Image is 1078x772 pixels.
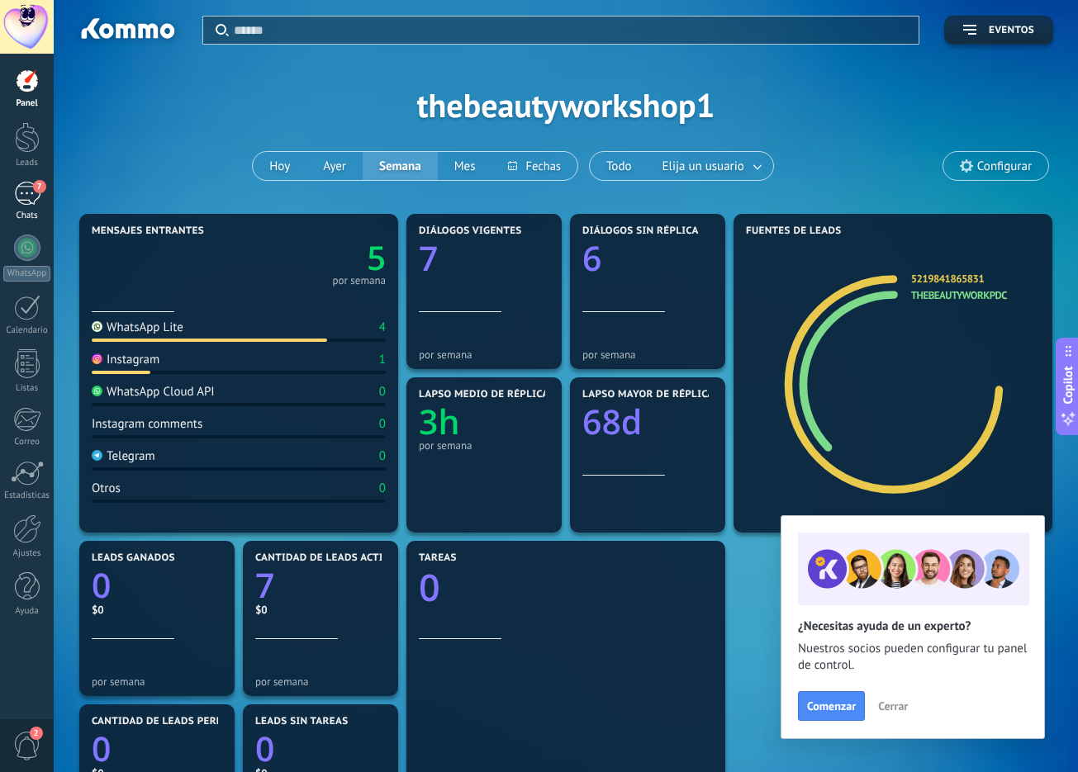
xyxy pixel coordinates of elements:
[367,234,386,280] text: 5
[92,352,159,367] div: Instagram
[582,348,713,361] div: por semana
[871,694,915,718] button: Cerrar
[92,726,111,772] text: 0
[798,618,1028,634] h2: ¿Necesitas ayuda de un experto?
[582,235,601,282] text: 6
[92,562,111,609] text: 0
[379,352,386,367] div: 1
[1060,366,1076,404] span: Copilot
[3,383,51,394] div: Listas
[419,225,522,237] span: Diálogos vigentes
[255,716,348,727] span: Leads sin tareas
[92,416,202,432] div: Instagram comments
[33,180,46,193] span: 7
[419,348,549,361] div: por semana
[92,320,183,335] div: WhatsApp Lite
[255,726,274,772] text: 0
[582,225,699,237] span: Diálogos sin réplica
[255,675,386,688] div: por semana
[989,25,1034,36] span: Eventos
[92,562,222,609] a: 0
[807,700,856,712] span: Comenzar
[3,490,51,501] div: Estadísticas
[379,384,386,400] div: 0
[30,727,43,740] span: 2
[911,272,984,286] a: 5219841865831
[363,152,438,180] button: Semana
[3,606,51,617] div: Ayuda
[379,448,386,464] div: 0
[419,562,440,613] text: 0
[878,700,908,712] span: Cerrar
[419,399,459,445] text: 3h
[3,325,51,336] div: Calendario
[419,562,713,613] a: 0
[419,235,438,282] text: 7
[419,552,457,564] span: Tareas
[798,691,865,721] button: Comenzar
[746,225,842,237] span: Fuentes de leads
[255,726,386,772] a: 0
[3,98,51,109] div: Panel
[332,277,386,285] div: por semana
[3,211,51,221] div: Chats
[92,552,175,564] span: Leads ganados
[92,386,102,396] img: WhatsApp Cloud API
[253,152,306,180] button: Hoy
[3,158,51,168] div: Leads
[419,389,549,400] span: Lapso medio de réplica
[92,675,222,688] div: por semana
[492,152,577,180] button: Fechas
[379,481,386,496] div: 0
[92,384,215,400] div: WhatsApp Cloud API
[3,266,50,282] div: WhatsApp
[92,321,102,332] img: WhatsApp Lite
[255,562,386,609] a: 7
[438,152,492,180] button: Mes
[306,152,363,180] button: Ayer
[419,439,549,452] div: por semana
[255,603,386,617] div: $0
[239,234,386,280] a: 5
[648,152,773,180] button: Elija un usuario
[255,562,274,609] text: 7
[92,225,204,237] span: Mensajes entrantes
[379,320,386,335] div: 4
[590,152,648,180] button: Todo
[255,552,403,564] span: Cantidad de leads activos
[92,726,222,772] a: 0
[944,16,1053,45] button: Eventos
[92,481,121,496] div: Otros
[92,448,155,464] div: Telegram
[582,389,714,400] span: Lapso mayor de réplica
[977,159,1032,173] span: Configurar
[798,641,1028,674] span: Nuestros socios pueden configurar tu panel de control.
[911,288,1007,302] a: thebeautyworkpdc
[379,416,386,432] div: 0
[92,450,102,461] img: Telegram
[92,353,102,364] img: Instagram
[3,548,51,559] div: Ajustes
[92,716,249,727] span: Cantidad de leads perdidos
[582,399,642,445] text: 68d
[659,155,748,178] span: Elija un usuario
[92,603,222,617] div: $0
[582,399,713,445] a: 68d
[3,437,51,448] div: Correo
